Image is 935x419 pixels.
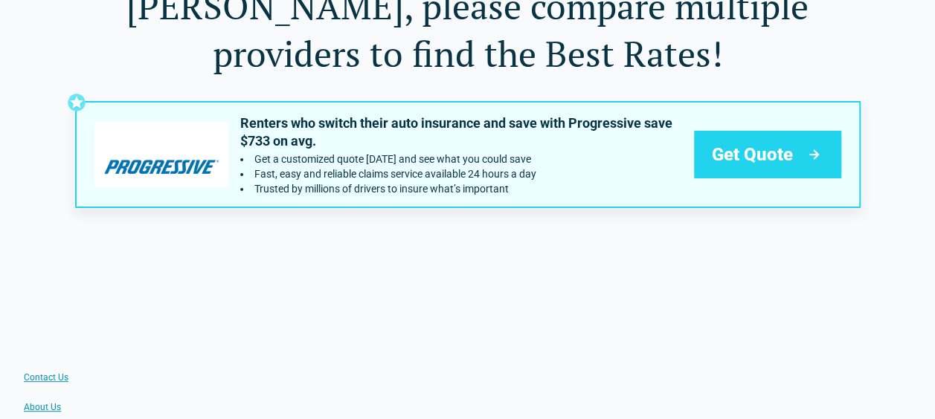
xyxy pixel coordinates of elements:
[94,122,228,186] img: progressive's logo
[24,371,68,383] a: Contact Us
[240,114,682,150] p: Renters who switch their auto insurance and save with Progressive save $733 on avg.
[75,101,861,208] a: progressive's logoRenters who switch their auto insurance and save with Progressive save $733 on ...
[24,401,61,413] a: About Us
[712,143,793,166] span: Get Quote
[240,153,682,165] li: Get a customized quote today and see what you could save
[240,183,682,195] li: Trusted by millions of drivers to insure what’s important
[240,168,682,180] li: Fast, easy and reliable claims service available 24 hours a day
